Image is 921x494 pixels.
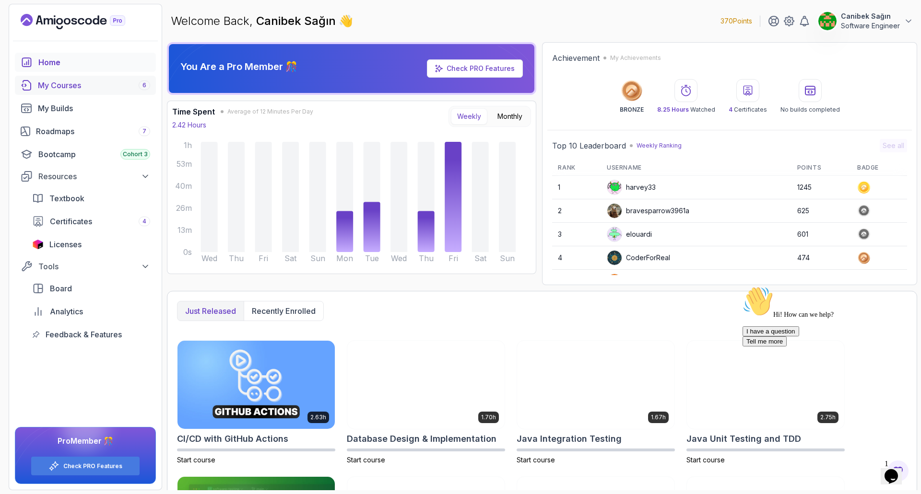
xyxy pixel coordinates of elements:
[791,246,851,270] td: 474
[365,253,379,263] tspan: Tue
[31,456,140,476] button: Check PRO Features
[177,456,215,464] span: Start course
[347,456,385,464] span: Start course
[26,189,156,208] a: textbook
[142,218,146,225] span: 4
[310,253,325,263] tspan: Sun
[552,223,601,246] td: 3
[32,240,44,249] img: jetbrains icon
[38,171,150,182] div: Resources
[481,414,496,421] p: 1.70h
[229,253,244,263] tspan: Thu
[49,239,82,250] span: Licenses
[610,54,661,62] p: My Achievements
[791,199,851,223] td: 625
[552,246,601,270] td: 4
[601,160,791,176] th: Username
[38,261,150,272] div: Tools
[347,432,496,446] h2: Database Design & Implementation
[175,181,192,191] tspan: 40m
[607,204,622,218] img: user profile image
[739,282,911,451] iframe: chat widget
[177,340,335,465] a: CI/CD with GitHub Actions card2.63hCI/CD with GitHub ActionsStart course
[791,160,851,176] th: Points
[26,212,156,231] a: certificates
[4,4,177,64] div: 👋Hi! How can we help?I have a questionTell me more
[26,235,156,254] a: licenses
[38,103,150,114] div: My Builds
[284,253,297,263] tspan: Sat
[517,456,555,464] span: Start course
[38,57,150,68] div: Home
[780,106,840,114] p: No builds completed
[607,250,670,265] div: CoderForReal
[336,253,353,263] tspan: Mon
[38,80,150,91] div: My Courses
[142,81,146,89] span: 6
[657,106,715,114] p: Watched
[123,150,148,158] span: Cohort 3
[185,305,236,317] p: Just released
[26,325,156,344] a: feedback
[50,216,92,227] span: Certificates
[15,99,156,118] a: builds
[686,456,725,464] span: Start course
[427,59,523,78] a: Check PRO Features
[177,432,288,446] h2: CI/CD with GitHub Actions
[15,145,156,164] a: bootcamp
[552,176,601,199] td: 1
[177,225,192,235] tspan: 13m
[657,106,689,113] span: 8.25 Hours
[49,193,84,204] span: Textbook
[552,52,600,64] h2: Achievement
[38,149,150,160] div: Bootcamp
[183,247,192,257] tspan: 0s
[391,253,407,263] tspan: Wed
[552,140,626,151] h2: Top 10 Leaderboard
[63,462,122,470] a: Check PRO Features
[552,199,601,223] td: 2
[607,274,691,289] div: wildmongoosefb425
[26,279,156,298] a: board
[15,258,156,275] button: Tools
[491,108,529,125] button: Monthly
[177,301,244,321] button: Just released
[651,414,666,421] p: 1.67h
[447,64,515,72] a: Check PRO Features
[176,203,192,213] tspan: 26m
[686,432,801,446] h2: Java Unit Testing and TDD
[419,253,434,263] tspan: Thu
[881,456,911,484] iframe: chat widget
[607,180,656,195] div: harvey33
[36,126,150,137] div: Roadmaps
[46,329,122,340] span: Feedback & Features
[15,168,156,185] button: Resources
[791,223,851,246] td: 601
[172,120,206,130] p: 2.42 Hours
[791,270,851,293] td: 383
[172,106,215,117] h3: Time Spent
[180,60,297,73] p: You Are a Pro Member 🎊
[607,203,689,218] div: bravesparrow3961a
[449,253,458,263] tspan: Fri
[227,108,313,115] span: Average of 12 Minutes Per Day
[451,108,487,125] button: Weekly
[607,180,622,195] img: default monster avatar
[474,253,487,263] tspan: Sat
[880,139,907,152] button: See all
[729,106,767,114] p: Certificates
[184,140,192,150] tspan: 1h
[4,29,95,36] span: Hi! How can we help?
[818,11,913,31] button: user profile imageCanibek SağınSoftware Engineer
[607,251,622,265] img: user profile image
[791,176,851,199] td: 1245
[552,270,601,293] td: 5
[201,253,217,263] tspan: Wed
[256,14,339,28] span: Canibek Sağın
[244,301,323,321] button: Recently enrolled
[4,54,48,64] button: Tell me more
[4,44,60,54] button: I have a question
[177,341,335,429] img: CI/CD with GitHub Actions card
[517,341,674,429] img: Java Integration Testing card
[252,305,316,317] p: Recently enrolled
